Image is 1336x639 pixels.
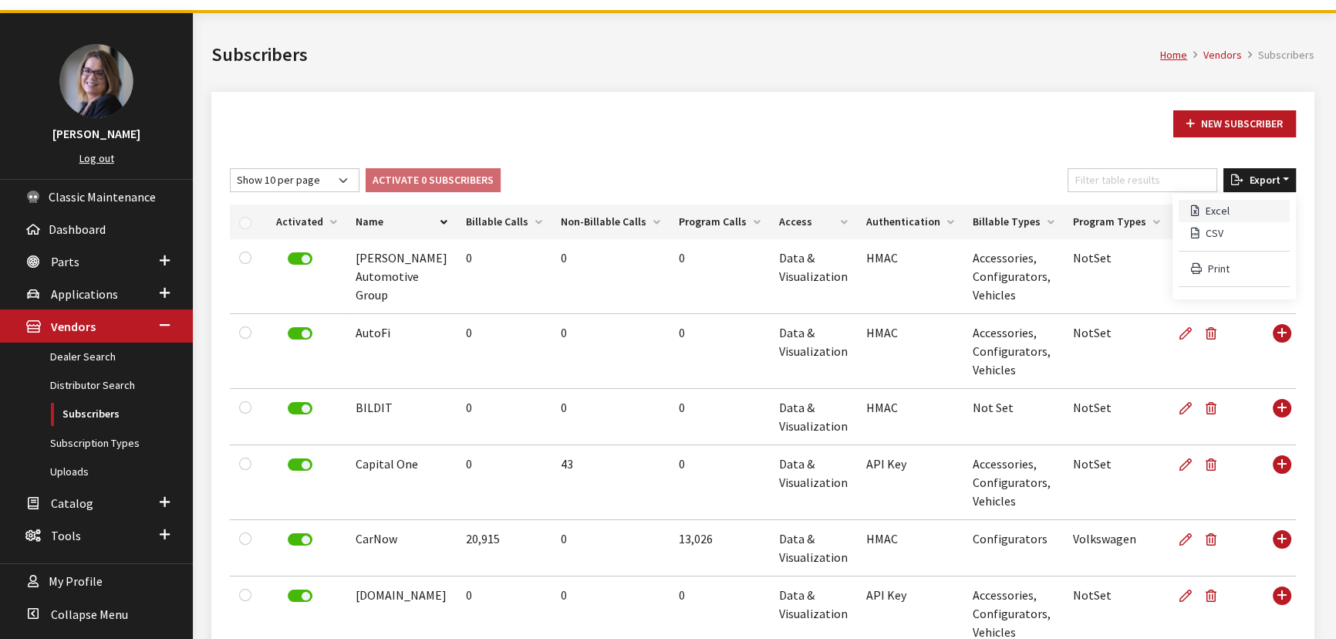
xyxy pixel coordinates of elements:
td: Use Enter key to show more/less [1262,520,1296,576]
td: BILDIT [346,389,457,445]
td: 43 [552,445,670,520]
th: Program Types: activate to sort column ascending [1064,205,1169,239]
span: Dashboard [49,221,106,237]
td: 0 [457,389,552,445]
a: Log out [79,151,114,165]
td: Not Set [963,389,1064,445]
th: Authentication: activate to sort column ascending [857,205,963,239]
label: Deactivate Subscriber [288,590,312,602]
span: Applications [51,286,118,302]
td: CarNow [346,520,457,576]
button: Delete Subscriber [1199,520,1230,559]
span: Export [1243,173,1280,187]
td: HMAC [857,389,963,445]
td: Data & Visualization [770,520,857,576]
button: Export [1223,168,1296,192]
div: Export [1172,194,1296,299]
td: 0 [457,445,552,520]
button: Delete Subscriber [1199,576,1230,615]
th: Billable Types: activate to sort column ascending [963,205,1064,239]
label: Deactivate Subscriber [288,327,312,340]
span: Parts [51,254,79,269]
label: Deactivate Subscriber [288,402,312,414]
span: CSV [1199,226,1223,240]
li: Subscribers [1242,47,1314,63]
span: Excel [1199,204,1230,218]
td: Data & Visualization [770,389,857,445]
span: Collapse Menu [51,607,128,622]
td: 0 [670,389,770,445]
td: 0 [670,314,770,389]
th: Actions [1169,205,1262,239]
a: Edit Subscriber [1179,314,1199,353]
label: Deactivate Subscriber [288,458,312,471]
td: [PERSON_NAME] Automotive Group [346,239,457,314]
button: Delete Subscriber [1199,389,1230,428]
a: Edit Subscriber [1179,576,1199,615]
td: Use Enter key to show more/less [1262,314,1296,389]
td: 0 [457,239,552,314]
th: Program Calls: activate to sort column ascending [670,205,770,239]
td: NotSet [1064,239,1169,314]
td: AutoFi [346,314,457,389]
td: 0 [552,314,670,389]
a: New Subscriber [1173,110,1296,137]
td: Accessories, Configurators, Vehicles [963,314,1064,389]
label: Deactivate Subscriber [288,533,312,546]
td: Data & Visualization [770,239,857,314]
span: Tools [51,528,81,543]
button: Print [1179,258,1290,280]
td: Accessories, Configurators, Vehicles [963,445,1064,520]
span: Classic Maintenance [49,189,156,205]
th: Billable Calls: activate to sort column ascending [457,205,552,239]
td: Data & Visualization [770,445,857,520]
td: Volkswagen [1064,520,1169,576]
th: Activated: activate to sort column ascending [267,205,346,239]
h3: [PERSON_NAME] [15,124,177,143]
a: Edit Subscriber [1179,520,1199,559]
td: NotSet [1064,389,1169,445]
h1: Subscribers [211,41,1160,69]
td: 0 [457,314,552,389]
button: Delete Subscriber [1199,445,1230,484]
td: 0 [552,520,670,576]
img: Kim Callahan Collins [59,44,133,118]
td: 13,026 [670,520,770,576]
td: 0 [552,239,670,314]
input: Filter table results [1068,168,1217,192]
td: 0 [670,445,770,520]
span: Catalog [51,495,93,511]
td: Accessories, Configurators, Vehicles [963,239,1064,314]
td: Use Enter key to show more/less [1262,445,1296,520]
td: 20,915 [457,520,552,576]
td: Data & Visualization [770,314,857,389]
td: 0 [552,389,670,445]
button: Delete Subscriber [1199,314,1230,353]
th: Non-Billable Calls: activate to sort column ascending [552,205,670,239]
td: NotSet [1064,314,1169,389]
td: Use Enter key to show more/less [1262,389,1296,445]
td: HMAC [857,239,963,314]
th: Access: activate to sort column ascending [770,205,857,239]
td: NotSet [1064,445,1169,520]
button: CSV [1179,222,1290,245]
a: Edit Subscriber [1179,445,1199,484]
td: HMAC [857,314,963,389]
td: Configurators [963,520,1064,576]
span: My Profile [49,574,103,590]
a: Home [1160,48,1187,62]
a: Edit Subscriber [1179,389,1199,428]
td: API Key [857,445,963,520]
td: Capital One [346,445,457,520]
td: HMAC [857,520,963,576]
li: Vendors [1187,47,1242,63]
span: Vendors [51,319,96,335]
label: Deactivate Subscriber [288,252,312,265]
td: 0 [670,239,770,314]
span: Print [1202,262,1230,276]
th: Name: activate to sort column descending [346,205,457,239]
button: Excel [1179,200,1290,222]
